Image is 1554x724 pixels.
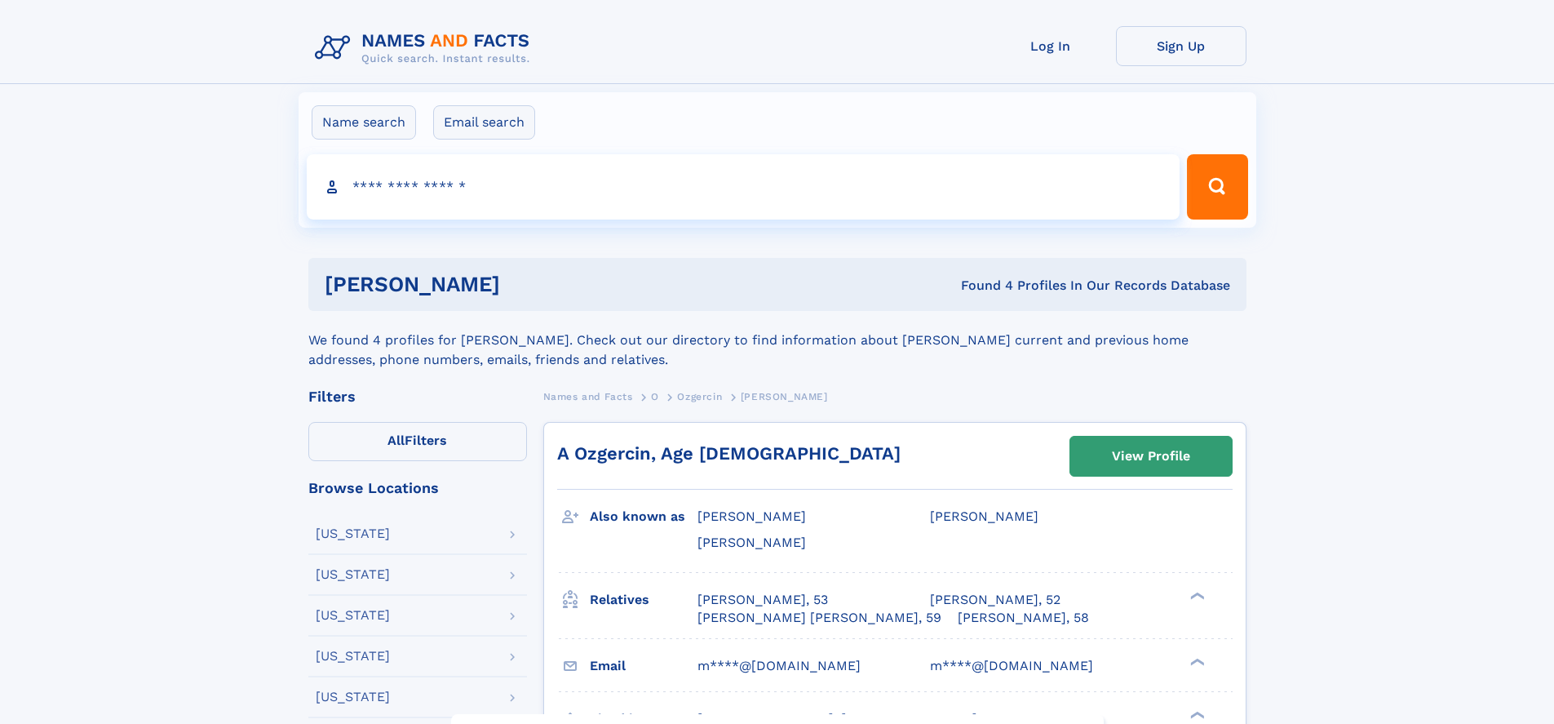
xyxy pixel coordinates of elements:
a: Log In [985,26,1116,66]
div: ❯ [1186,709,1206,720]
label: Name search [312,105,416,140]
input: search input [307,154,1180,220]
div: [US_STATE] [316,650,390,663]
span: O [651,391,659,402]
div: Found 4 Profiles In Our Records Database [730,277,1230,295]
a: [PERSON_NAME] [PERSON_NAME], 59 [697,609,941,627]
div: [US_STATE] [316,568,390,581]
label: Email search [433,105,535,140]
div: [US_STATE] [316,691,390,704]
h3: Email [590,652,697,680]
a: O [651,386,659,406]
span: [PERSON_NAME] [930,509,1038,524]
div: ❯ [1186,590,1206,601]
span: [PERSON_NAME] [741,391,828,402]
a: [PERSON_NAME], 53 [697,591,828,609]
a: [PERSON_NAME], 58 [958,609,1089,627]
a: Sign Up [1116,26,1246,66]
label: Filters [308,422,527,461]
div: Filters [308,389,527,404]
a: Names and Facts [543,386,633,406]
a: A Ozgercin, Age [DEMOGRAPHIC_DATA] [557,443,901,464]
span: All [387,433,405,448]
a: Ozgercin [677,386,722,406]
div: [US_STATE] [316,609,390,622]
a: [PERSON_NAME], 52 [930,591,1060,609]
div: Browse Locations [308,481,527,495]
h3: Also known as [590,503,697,531]
span: [PERSON_NAME] [697,509,806,524]
div: View Profile [1112,438,1190,475]
h1: [PERSON_NAME] [325,274,731,295]
h3: Relatives [590,586,697,614]
div: ❯ [1186,656,1206,667]
button: Search Button [1187,154,1247,220]
img: Logo Names and Facts [308,26,543,70]
div: We found 4 profiles for [PERSON_NAME]. Check out our directory to find information about [PERSON_... [308,311,1246,370]
div: [US_STATE] [316,527,390,540]
a: View Profile [1070,437,1232,476]
span: Ozgercin [677,391,722,402]
span: [PERSON_NAME] [697,535,806,550]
